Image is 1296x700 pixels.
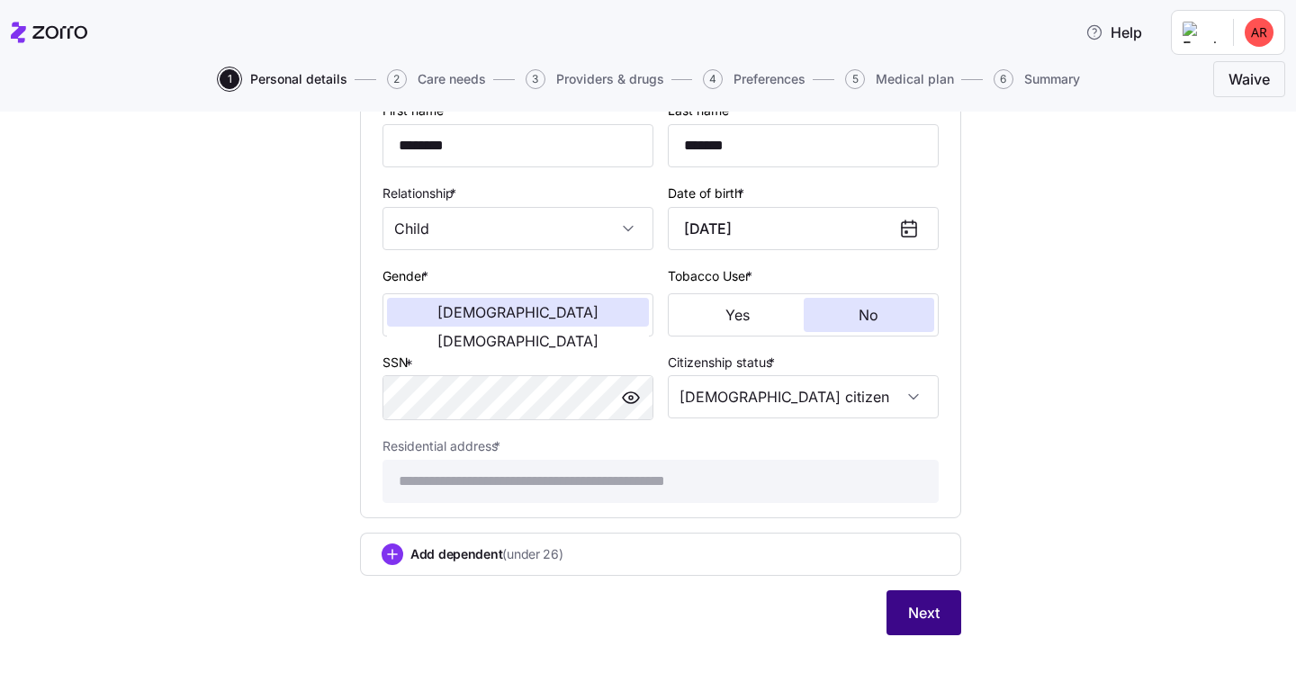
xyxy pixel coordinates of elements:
[220,69,239,89] span: 1
[886,590,961,635] button: Next
[668,184,748,203] label: Date of birth
[437,305,598,319] span: [DEMOGRAPHIC_DATA]
[1085,22,1142,43] span: Help
[703,69,805,89] button: 4Preferences
[703,69,723,89] span: 4
[668,266,756,286] label: Tobacco User
[876,73,954,85] span: Medical plan
[1213,61,1285,97] button: Waive
[994,69,1080,89] button: 6Summary
[387,69,407,89] span: 2
[725,308,750,322] span: Yes
[382,101,450,121] label: First name
[845,69,865,89] span: 5
[668,101,735,121] label: Last name
[668,353,778,372] label: Citizenship status
[668,207,939,250] input: MM/DD/YYYY
[437,334,598,348] span: [DEMOGRAPHIC_DATA]
[1071,14,1156,50] button: Help
[382,207,653,250] input: Select relationship
[668,375,939,418] input: Select citizenship status
[250,73,347,85] span: Personal details
[216,69,347,89] a: 1Personal details
[382,353,417,372] label: SSN
[994,69,1013,89] span: 6
[387,69,486,89] button: 2Care needs
[410,545,563,563] span: Add dependent
[382,184,460,203] label: Relationship
[1183,22,1219,43] img: Employer logo
[556,73,664,85] span: Providers & drugs
[1245,18,1273,47] img: 9089edb9d7b48b6318d164b63914d1a7
[502,545,562,563] span: (under 26)
[859,308,878,322] span: No
[526,69,545,89] span: 3
[526,69,664,89] button: 3Providers & drugs
[845,69,954,89] button: 5Medical plan
[382,436,504,456] label: Residential address
[1024,73,1080,85] span: Summary
[220,69,347,89] button: 1Personal details
[418,73,486,85] span: Care needs
[733,73,805,85] span: Preferences
[1228,68,1270,90] span: Waive
[908,602,940,624] span: Next
[382,266,432,286] label: Gender
[382,543,403,565] svg: add icon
